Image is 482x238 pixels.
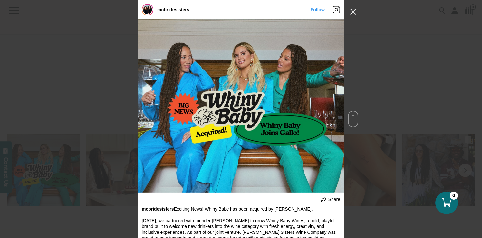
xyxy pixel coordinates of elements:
a: mcbridesisters [142,206,174,212]
a: Follow [311,7,325,12]
span: Share [328,196,340,202]
button: Close Instagram Feed Popup [348,6,358,17]
a: mcbridesisters [157,7,189,12]
div: 0 [450,192,458,200]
